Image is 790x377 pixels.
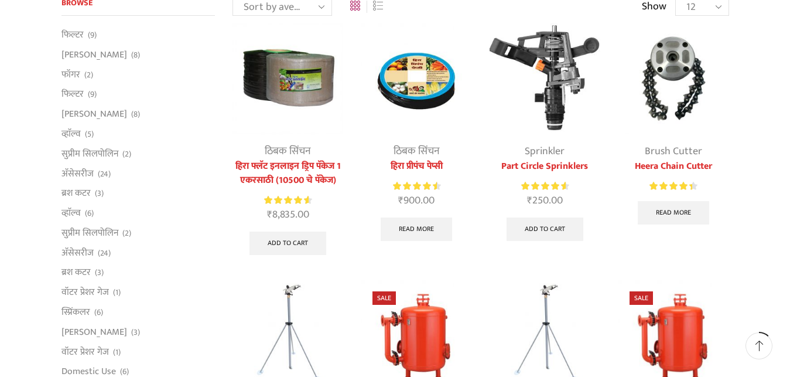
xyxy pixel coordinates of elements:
[61,184,91,203] a: ब्रश कटर
[267,206,309,223] bdi: 8,835.00
[85,208,94,219] span: (6)
[638,201,709,225] a: Read more about “Heera Chain Cutter”
[113,287,121,298] span: (1)
[267,206,272,223] span: ₹
[88,29,97,41] span: (9)
[525,142,565,160] a: Sprinkler
[393,180,437,192] span: Rated out of 5
[131,108,140,120] span: (8)
[85,128,94,140] span: (5)
[84,69,93,81] span: (2)
[264,194,309,206] span: Rated out of 5
[490,159,600,174] a: Part Circle Sprinklers
[649,180,692,192] span: Rated out of 5
[507,218,583,241] a: Add to cart: “Part Circle Sprinklers”
[122,148,131,160] span: (2)
[61,104,127,124] a: [PERSON_NAME]
[265,142,311,160] a: ठिबक सिंचन
[630,291,653,305] span: Sale
[521,180,566,192] span: Rated out of 5
[264,194,312,206] div: Rated 4.67 out of 5
[361,23,471,134] img: Heera Pre Punch Pepsi
[61,203,81,223] a: व्हाॅल्व
[645,142,702,160] a: Brush Cutter
[61,283,109,303] a: वॉटर प्रेशर गेज
[490,23,600,134] img: part circle sprinkler
[394,142,440,160] a: ठिबक सिंचन
[61,243,94,263] a: अ‍ॅसेसरीज
[94,307,103,318] span: (6)
[113,347,121,358] span: (1)
[61,322,127,342] a: [PERSON_NAME]
[131,49,140,61] span: (8)
[61,28,84,45] a: फिल्टर
[618,23,729,134] img: Heera Chain Cutter
[95,188,104,199] span: (3)
[232,159,343,188] a: हिरा फ्लॅट इनलाइन ड्रिप पॅकेज 1 एकरसाठी (10500 चे पॅकेज)
[61,64,80,84] a: फॉगर
[61,263,91,283] a: ब्रश कटर
[398,192,435,209] bdi: 900.00
[649,180,697,192] div: Rated 4.50 out of 5
[361,159,471,174] a: हिरा प्रीपंच पेप्सी
[61,144,118,164] a: सुप्रीम सिलपोलिन
[95,267,104,278] span: (3)
[98,168,111,180] span: (24)
[61,164,94,184] a: अ‍ॅसेसरीज
[393,180,440,192] div: Rated 4.67 out of 5
[131,327,140,338] span: (3)
[232,23,343,134] img: Flat Inline
[61,303,90,322] a: स्प्रिंकलर
[249,232,326,255] a: Add to cart: “हिरा फ्लॅट इनलाइन ड्रिप पॅकेज 1 एकरसाठी (10500 चे पॅकेज)”
[372,291,396,305] span: Sale
[61,124,81,144] a: व्हाॅल्व
[527,192,532,209] span: ₹
[521,180,569,192] div: Rated 4.67 out of 5
[381,218,452,241] a: Select options for “हिरा प्रीपंच पेप्सी”
[98,247,111,259] span: (24)
[88,89,97,100] span: (9)
[527,192,563,209] bdi: 250.00
[618,159,729,174] a: Heera Chain Cutter
[122,227,131,239] span: (2)
[398,192,403,209] span: ₹
[61,84,84,104] a: फिल्टर
[61,223,118,243] a: सुप्रीम सिलपोलिन
[61,342,109,362] a: वॉटर प्रेशर गेज
[61,45,127,64] a: [PERSON_NAME]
